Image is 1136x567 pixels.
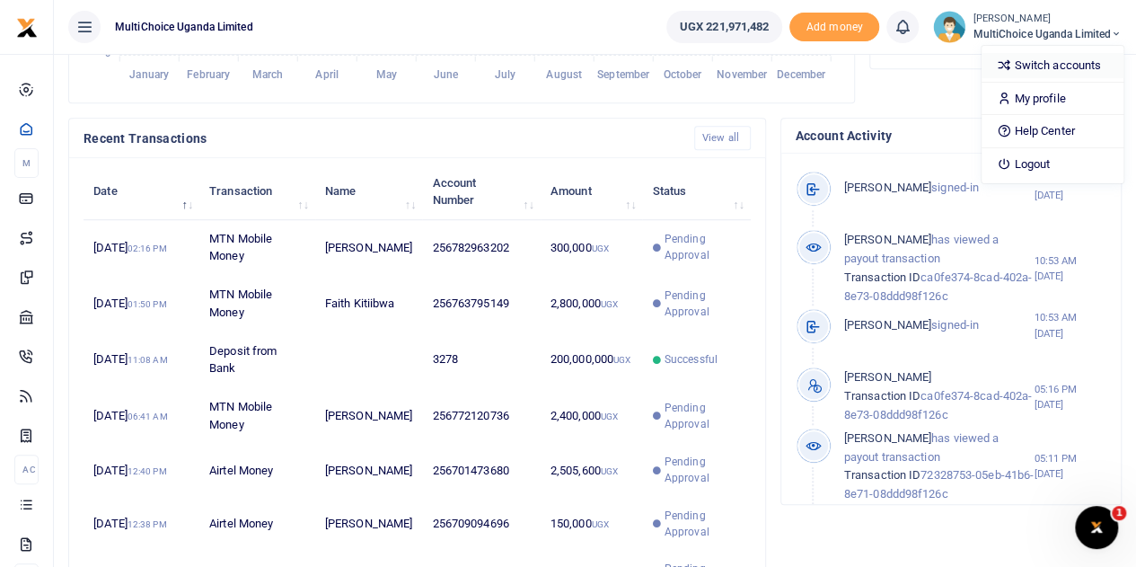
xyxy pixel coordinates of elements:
iframe: Intercom live chat [1075,506,1118,549]
tspan: January [129,68,169,81]
small: UGX [601,412,618,421]
a: logo-small logo-large logo-large [16,20,38,33]
a: profile-user [PERSON_NAME] MultiChoice Uganda Limited [933,11,1122,43]
small: UGX [601,466,618,476]
a: My profile [982,86,1123,111]
td: 3278 [422,332,540,387]
td: MTN Mobile Money [199,276,315,332]
li: Wallet ballance [659,11,790,43]
h4: Recent Transactions [84,128,680,148]
tspan: April [315,68,339,81]
td: 300,000 [541,220,643,276]
span: Pending Approval [665,288,741,320]
tspan: September [597,68,650,81]
tspan: June [433,68,458,81]
span: Transaction ID [844,468,920,482]
td: Faith Kitiibwa [315,276,423,332]
tspan: March [252,68,284,81]
td: 2,505,600 [541,444,643,497]
td: 256782963202 [422,220,540,276]
span: Pending Approval [665,508,741,540]
td: MTN Mobile Money [199,388,315,444]
td: [DATE] [84,444,199,497]
td: [PERSON_NAME] [315,444,423,497]
small: 12:38 PM [128,519,167,529]
p: has viewed a payout transaction 72328753-05eb-41b6-8e71-08ddd98f126c [844,430,1035,504]
li: Ac [14,455,39,484]
small: 05:11 PM [DATE] [1034,451,1106,482]
td: 150,000 [541,498,643,551]
td: 2,800,000 [541,276,643,332]
p: signed-in [844,316,1035,335]
small: 06:41 AM [128,412,168,421]
small: 02:16 PM [128,244,167,253]
th: Amount: activate to sort column ascending [541,164,643,219]
span: MultiChoice Uganda Limited [108,19,260,35]
td: 256763795149 [422,276,540,332]
small: 10:53 AM [DATE] [1034,310,1106,341]
a: Help Center [982,119,1123,144]
span: UGX 221,971,482 [680,18,770,36]
tspan: May [375,68,396,81]
span: Pending Approval [665,231,741,263]
img: profile-user [933,11,965,43]
small: 05:16 PM [DATE] [1034,382,1106,412]
tspan: July [494,68,515,81]
td: MTN Mobile Money [199,220,315,276]
td: [DATE] [84,276,199,332]
td: [DATE] [84,388,199,444]
th: Status: activate to sort column ascending [642,164,750,219]
span: [PERSON_NAME] [844,431,931,445]
td: [DATE] [84,220,199,276]
a: UGX 221,971,482 [666,11,783,43]
p: signed-in [844,179,1035,198]
small: UGX [592,519,609,529]
th: Name: activate to sort column ascending [315,164,423,219]
td: [PERSON_NAME] [315,220,423,276]
td: 2,400,000 [541,388,643,444]
span: 1 [1112,506,1126,520]
span: [PERSON_NAME] [844,233,931,246]
td: 256701473680 [422,444,540,497]
th: Account Number: activate to sort column ascending [422,164,540,219]
td: 256709094696 [422,498,540,551]
small: 10:53 AM [DATE] [1034,253,1106,284]
td: Airtel Money [199,498,315,551]
small: [PERSON_NAME] [973,12,1122,27]
a: Logout [982,152,1123,177]
tspan: December [777,68,826,81]
td: 200,000,000 [541,332,643,387]
a: Add money [789,19,879,32]
tspan: 0 [105,48,110,59]
a: Switch accounts [982,53,1123,78]
p: ca0fe374-8cad-402a-8e73-08ddd98f126c [844,368,1035,424]
tspan: November [717,68,768,81]
small: 11:08 AM [128,355,168,365]
a: View all [694,126,751,150]
small: UGX [592,244,609,253]
span: [PERSON_NAME] [844,318,931,332]
span: Transaction ID [844,389,920,403]
span: Successful [665,351,718,368]
span: Add money [789,13,879,42]
th: Date: activate to sort column descending [84,164,199,219]
small: UGX [601,299,618,309]
td: [DATE] [84,332,199,387]
span: MultiChoice Uganda Limited [973,26,1122,42]
td: [PERSON_NAME] [315,498,423,551]
img: logo-small [16,17,38,39]
small: 12:40 PM [128,466,167,476]
p: has viewed a payout transaction ca0fe374-8cad-402a-8e73-08ddd98f126c [844,231,1035,306]
span: [PERSON_NAME] [844,181,931,194]
li: M [14,148,39,178]
small: UGX [613,355,630,365]
td: [PERSON_NAME] [315,388,423,444]
th: Transaction: activate to sort column ascending [199,164,315,219]
td: 256772120736 [422,388,540,444]
td: Airtel Money [199,444,315,497]
span: Pending Approval [665,454,741,486]
small: 12:06 PM [DATE] [1034,173,1106,203]
small: 01:50 PM [128,299,167,309]
h4: Account Activity [796,126,1106,146]
span: [PERSON_NAME] [844,370,931,384]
